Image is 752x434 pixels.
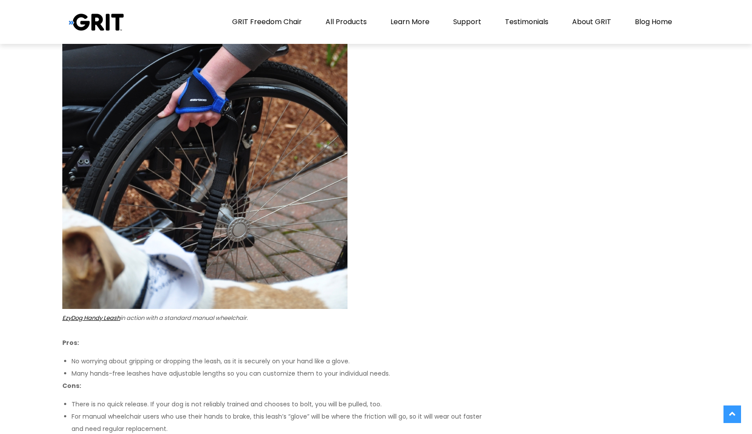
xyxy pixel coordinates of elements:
[62,381,81,390] strong: Cons:
[69,13,124,31] img: Grit Blog
[72,367,488,380] li: Many hands-free leashes have adjustable lengths so you can customize them to your individual needs.
[62,312,488,324] figcaption: in action with a standard manual wheelchair.
[72,355,488,367] li: No worrying about gripping or dropping the leash, as it is securely on your hand like a glove.
[62,314,120,322] a: EzyDog Handy Leash
[62,338,79,347] strong: Pros:
[72,398,488,410] li: There is no quick release. If your dog is not reliably trained and chooses to bolt, you will be p...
